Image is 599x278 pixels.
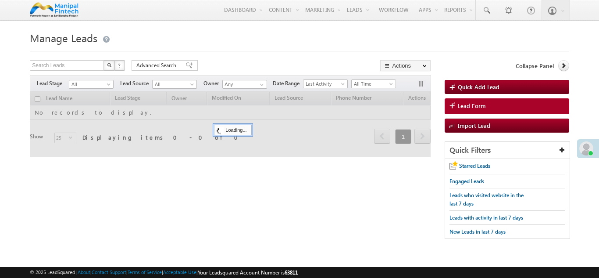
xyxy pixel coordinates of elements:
a: Contact Support [92,269,126,275]
a: Acceptable Use [163,269,196,275]
a: All Time [351,79,396,88]
img: Search [107,63,111,67]
span: Lead Source [120,79,152,87]
img: Custom Logo [30,2,78,18]
span: Import Lead [458,122,490,129]
a: Show All Items [255,80,266,89]
span: Manage Leads [30,31,97,45]
span: © 2025 LeadSquared | | | | | [30,268,298,277]
a: Terms of Service [128,269,162,275]
span: All [69,80,111,88]
a: All [69,80,114,89]
div: Quick Filters [445,142,570,159]
span: Leads with activity in last 7 days [449,214,523,221]
span: Leads who visited website in the last 7 days [449,192,524,207]
span: Advanced Search [136,61,179,69]
span: Lead Form [458,102,486,110]
span: Lead Stage [37,79,69,87]
input: Type to Search [222,80,267,89]
span: New Leads in last 7 days [449,228,506,235]
button: Actions [380,60,431,71]
span: All [153,80,194,88]
span: Last Activity [303,80,345,88]
span: Engaged Leads [449,178,484,184]
span: Starred Leads [459,162,490,169]
a: Last Activity [303,79,348,88]
a: Lead Form [445,98,569,114]
span: Owner [203,79,222,87]
span: 63811 [285,269,298,276]
span: Your Leadsquared Account Number is [198,269,298,276]
div: Loading... [214,125,251,135]
span: ? [118,61,122,69]
button: ? [114,60,125,71]
span: Collapse Panel [516,62,554,70]
span: Date Range [273,79,303,87]
a: All [152,80,197,89]
a: About [78,269,90,275]
span: Quick Add Lead [458,83,499,90]
span: All Time [352,80,393,88]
